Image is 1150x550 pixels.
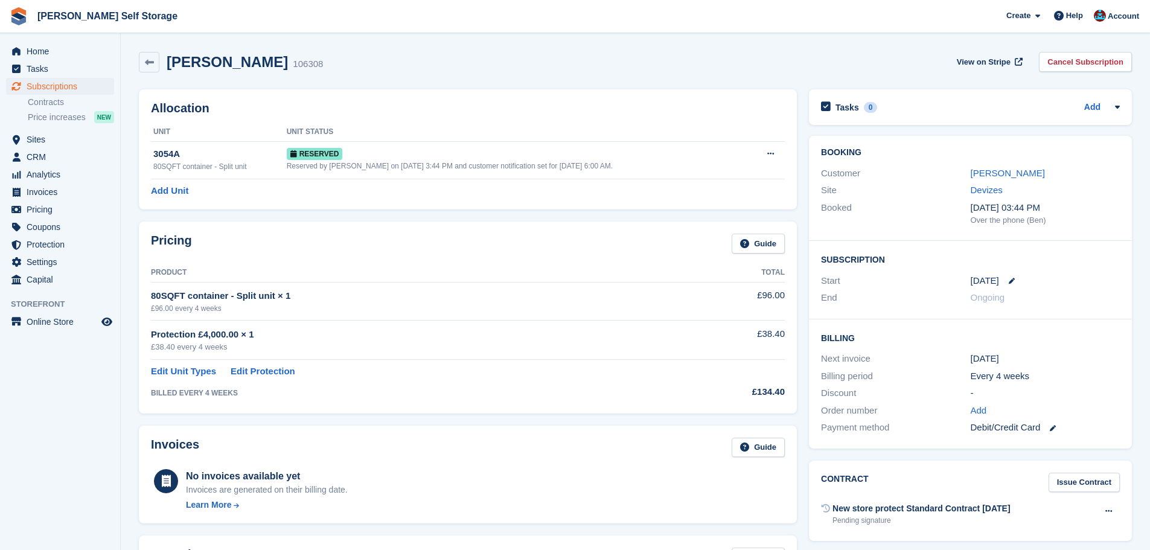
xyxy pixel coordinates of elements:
[952,52,1025,72] a: View on Stripe
[6,149,114,165] a: menu
[27,201,99,218] span: Pricing
[27,149,99,165] span: CRM
[6,184,114,200] a: menu
[821,369,970,383] div: Billing period
[732,234,785,254] a: Guide
[668,385,785,399] div: £134.40
[151,234,192,254] h2: Pricing
[11,298,120,310] span: Storefront
[957,56,1011,68] span: View on Stripe
[151,184,188,198] a: Add Unit
[971,352,1120,366] div: [DATE]
[1066,10,1083,22] span: Help
[821,421,970,435] div: Payment method
[6,236,114,253] a: menu
[971,168,1045,178] a: [PERSON_NAME]
[287,161,749,171] div: Reserved by [PERSON_NAME] on [DATE] 3:44 PM and customer notification set for [DATE] 6:00 AM.
[971,214,1120,226] div: Over the phone (Ben)
[287,123,749,142] th: Unit Status
[6,166,114,183] a: menu
[971,404,987,418] a: Add
[27,219,99,235] span: Coupons
[832,502,1011,515] div: New store protect Standard Contract [DATE]
[971,421,1120,435] div: Debit/Credit Card
[27,131,99,148] span: Sites
[971,274,999,288] time: 2025-09-07 00:00:00 UTC
[821,274,970,288] div: Start
[186,499,348,511] a: Learn More
[151,289,668,303] div: 80SQFT container - Split unit × 1
[151,303,668,314] div: £96.00 every 4 weeks
[732,438,785,458] a: Guide
[94,111,114,123] div: NEW
[27,313,99,330] span: Online Store
[821,291,970,305] div: End
[971,201,1120,215] div: [DATE] 03:44 PM
[231,365,295,379] a: Edit Protection
[6,201,114,218] a: menu
[27,78,99,95] span: Subscriptions
[835,102,859,113] h2: Tasks
[151,341,668,353] div: £38.40 every 4 weeks
[821,201,970,226] div: Booked
[28,110,114,124] a: Price increases NEW
[821,331,1120,344] h2: Billing
[668,321,785,360] td: £38.40
[27,184,99,200] span: Invoices
[1084,101,1100,115] a: Add
[186,499,231,511] div: Learn More
[27,166,99,183] span: Analytics
[6,131,114,148] a: menu
[6,271,114,288] a: menu
[27,60,99,77] span: Tasks
[151,365,216,379] a: Edit Unit Types
[27,43,99,60] span: Home
[167,54,288,70] h2: [PERSON_NAME]
[832,515,1011,526] div: Pending signature
[6,60,114,77] a: menu
[821,167,970,181] div: Customer
[1049,473,1120,493] a: Issue Contract
[821,404,970,418] div: Order number
[33,6,182,26] a: [PERSON_NAME] Self Storage
[153,147,287,161] div: 3054A
[6,313,114,330] a: menu
[821,473,869,493] h2: Contract
[151,263,668,283] th: Product
[6,219,114,235] a: menu
[151,101,785,115] h2: Allocation
[151,388,668,398] div: BILLED EVERY 4 WEEKS
[1039,52,1132,72] a: Cancel Subscription
[821,148,1120,158] h2: Booking
[6,254,114,270] a: menu
[10,7,28,25] img: stora-icon-8386f47178a22dfd0bd8f6a31ec36ba5ce8667c1dd55bd0f319d3a0aa187defe.svg
[28,112,86,123] span: Price increases
[186,484,348,496] div: Invoices are generated on their billing date.
[287,148,343,160] span: Reserved
[27,271,99,288] span: Capital
[1006,10,1030,22] span: Create
[821,184,970,197] div: Site
[821,386,970,400] div: Discount
[668,282,785,320] td: £96.00
[27,254,99,270] span: Settings
[668,263,785,283] th: Total
[151,328,668,342] div: Protection £4,000.00 × 1
[971,185,1003,195] a: Devizes
[971,386,1120,400] div: -
[6,78,114,95] a: menu
[821,253,1120,265] h2: Subscription
[151,123,287,142] th: Unit
[1108,10,1139,22] span: Account
[864,102,878,113] div: 0
[100,315,114,329] a: Preview store
[153,161,287,172] div: 80SQFT container - Split unit
[293,57,323,71] div: 106308
[27,236,99,253] span: Protection
[28,97,114,108] a: Contracts
[1094,10,1106,22] img: Dev Yildirim
[821,352,970,366] div: Next invoice
[6,43,114,60] a: menu
[186,469,348,484] div: No invoices available yet
[971,292,1005,302] span: Ongoing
